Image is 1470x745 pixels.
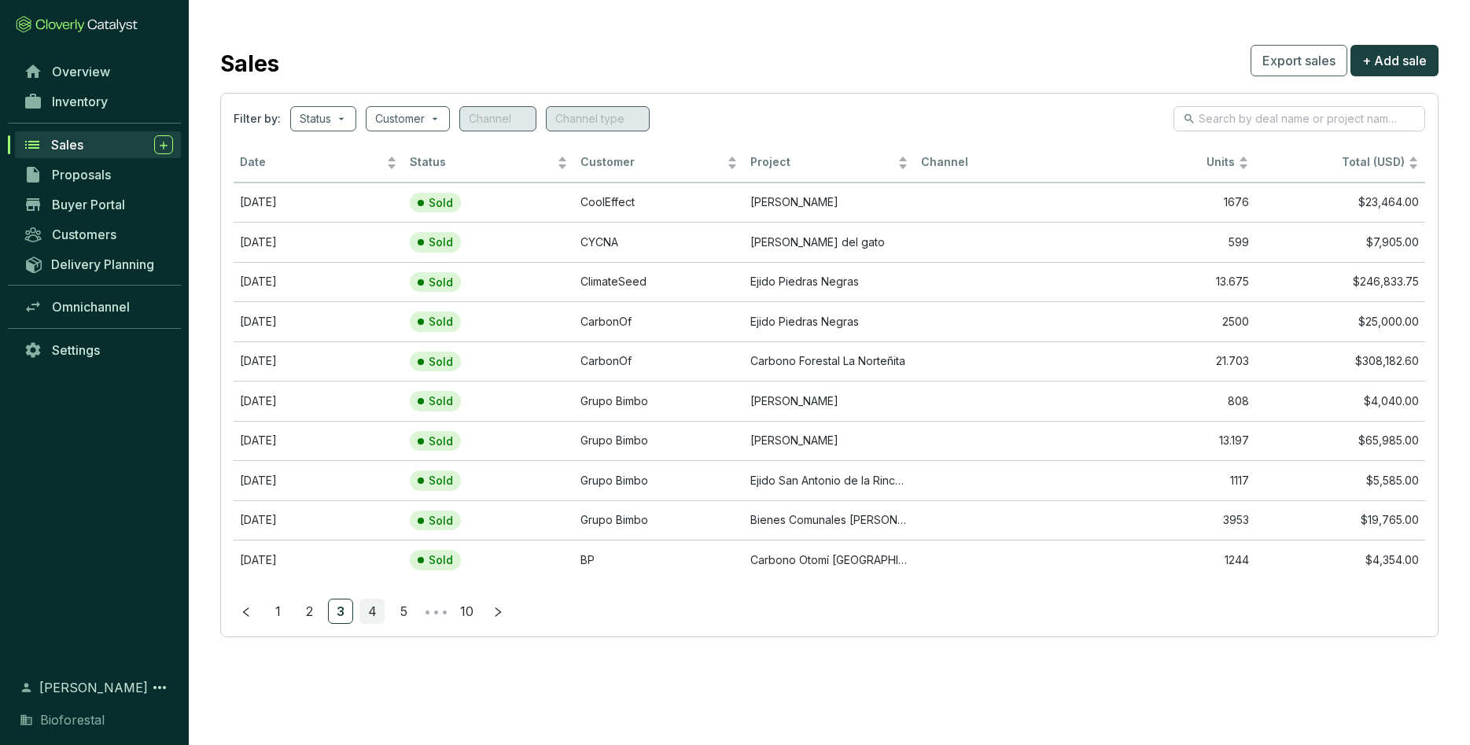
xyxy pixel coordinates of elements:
[234,111,281,127] span: Filter by:
[1342,155,1405,168] span: Total (USD)
[1085,381,1254,421] td: 808
[1255,341,1425,382] td: $308,182.60
[1255,540,1425,580] td: $4,354.00
[234,540,403,580] td: Mar 15 2021
[485,599,510,624] li: Next Page
[16,293,181,320] a: Omnichannel
[1085,421,1254,461] td: 13.197
[744,183,914,223] td: Ejido Zacualtipán
[392,599,415,623] a: 5
[39,678,148,697] span: [PERSON_NAME]
[429,355,453,369] p: Sold
[574,144,744,183] th: Customer
[266,599,289,623] a: 1
[52,227,116,242] span: Customers
[1085,262,1254,302] td: 13.675
[429,196,453,210] p: Sold
[574,262,744,302] td: ClimateSeed
[403,144,573,183] th: Status
[574,341,744,382] td: CarbonOf
[241,607,252,618] span: left
[744,144,914,183] th: Project
[265,599,290,624] li: 1
[429,275,453,290] p: Sold
[329,599,352,623] a: 3
[915,144,1085,183] th: Channel
[574,540,744,580] td: BP
[16,58,181,85] a: Overview
[750,155,893,170] span: Project
[1255,183,1425,223] td: $23,464.00
[1255,262,1425,302] td: $246,833.75
[574,301,744,341] td: CarbonOf
[220,47,279,80] h2: Sales
[1255,222,1425,262] td: $7,905.00
[1255,301,1425,341] td: $25,000.00
[360,599,384,623] a: 4
[429,235,453,249] p: Sold
[51,256,154,272] span: Delivery Planning
[328,599,353,624] li: 3
[1085,301,1254,341] td: 2500
[52,342,100,358] span: Settings
[455,599,478,623] a: 10
[234,222,403,262] td: Jul 27 2024
[744,301,914,341] td: Ejido Piedras Negras
[234,599,259,624] li: Previous Page
[1255,460,1425,500] td: $5,585.00
[1362,51,1427,70] span: + Add sale
[51,137,83,153] span: Sales
[16,221,181,248] a: Customers
[492,607,503,618] span: right
[744,540,914,580] td: Carbono Otomí La Florida
[1085,144,1254,183] th: Units
[580,155,724,170] span: Customer
[1251,45,1347,76] button: Export sales
[52,64,110,79] span: Overview
[234,183,403,223] td: Sep 08 2022
[422,599,448,624] span: •••
[40,710,105,729] span: Bioforestal
[1199,110,1402,127] input: Search by deal name or project name...
[1085,183,1254,223] td: 1676
[1091,155,1234,170] span: Units
[15,131,181,158] a: Sales
[1085,540,1254,580] td: 1244
[1085,460,1254,500] td: 1117
[574,183,744,223] td: CoolEffect
[234,262,403,302] td: Apr 04 2024
[16,88,181,115] a: Inventory
[744,341,914,382] td: Carbono Forestal La Norteñita
[574,381,744,421] td: Grupo Bimbo
[391,599,416,624] li: 5
[297,599,322,624] li: 2
[1255,421,1425,461] td: $65,985.00
[234,599,259,624] button: left
[744,460,914,500] td: Ejido San Antonio de la Rinconada o Tlaltecahuacan
[234,144,403,183] th: Date
[1255,381,1425,421] td: $4,040.00
[16,337,181,363] a: Settings
[744,222,914,262] td: Peña del gato
[16,251,181,277] a: Delivery Planning
[52,94,108,109] span: Inventory
[574,421,744,461] td: Grupo Bimbo
[234,421,403,461] td: Mar 08 2023
[240,155,383,170] span: Date
[234,460,403,500] td: Mar 08 2023
[744,500,914,540] td: Bienes Comunales Santiago Cuautenco
[574,460,744,500] td: Grupo Bimbo
[297,599,321,623] a: 2
[359,599,385,624] li: 4
[429,434,453,448] p: Sold
[410,155,553,170] span: Status
[429,474,453,488] p: Sold
[429,553,453,567] p: Sold
[1350,45,1439,76] button: + Add sale
[234,341,403,382] td: Jan 18 2024
[429,514,453,528] p: Sold
[744,421,914,461] td: Ejido Tlalmanalco
[574,500,744,540] td: Grupo Bimbo
[234,381,403,421] td: Mar 08 2023
[52,299,130,315] span: Omnichannel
